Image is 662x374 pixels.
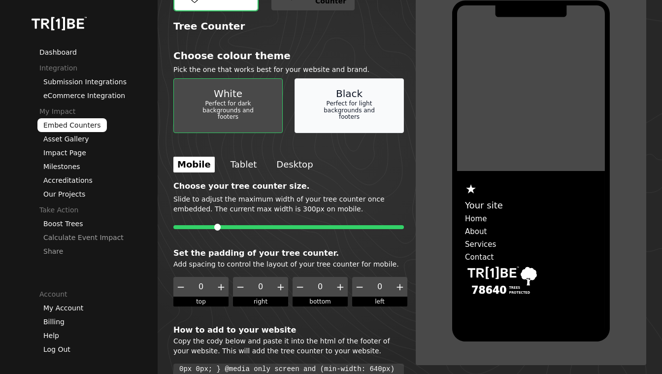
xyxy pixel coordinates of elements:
[396,281,404,293] span: +
[43,149,86,157] a: Impact Page
[296,281,304,293] span: −
[293,277,307,297] button: −
[173,157,215,172] div: Mobile
[233,277,248,297] button: −
[217,281,226,293] span: +
[173,247,404,259] h4: Set the padding of your tree counter.
[273,277,288,297] button: +
[173,277,188,297] button: −
[352,297,407,306] label: LEFT
[173,194,404,214] p: Slide to adjust the maximum width of your tree counter once embedded. The current max width is 30...
[43,318,65,326] a: Billing
[465,214,597,223] li: Home
[471,284,506,296] text: 78640
[299,101,399,121] div: Perfect for light backgrounds and footers
[43,78,127,86] a: Submission Integrations
[43,163,80,170] a: Milestones
[293,297,348,306] label: BOTTOM
[227,157,261,172] div: Tablet
[39,48,77,56] a: Dashboard
[236,281,245,293] span: −
[465,227,597,236] li: About
[277,281,285,293] span: +
[509,286,521,290] text: TREES
[173,19,404,33] h3: Tree Counter
[333,277,348,297] button: +
[214,87,242,101] div: White
[173,180,404,192] h4: Choose your tree counter size.
[465,253,597,262] li: Contact
[173,65,404,74] p: Pick the one that works best for your website and brand.
[37,118,107,132] a: Embed Counters
[178,101,278,121] div: Perfect for dark backgrounds and footers
[173,324,404,336] h4: How to add to your website
[43,220,83,228] a: Boost Trees
[43,190,85,198] a: Our Projects
[336,281,345,293] span: +
[43,344,70,354] button: Log Out
[272,157,317,172] div: Desktop
[43,176,93,184] a: Accreditations
[465,240,597,249] li: Services
[43,247,63,255] a: Share
[43,135,89,143] a: Asset Gallery
[214,277,229,297] button: +
[173,49,404,63] h3: Choose colour theme
[233,297,288,306] label: RIGHT
[43,304,83,312] a: My Account
[39,63,158,73] p: Integration
[509,291,530,295] text: PROTECTED
[39,205,158,215] p: Take Action
[336,87,363,101] div: Black
[465,201,597,210] h3: Your site
[352,277,367,297] button: −
[43,234,124,241] a: Calculate Event Impact
[39,289,158,299] p: Account
[356,281,364,293] span: −
[43,331,59,340] button: Help
[173,259,404,269] p: Add spacing to control the layout of your tree counter for mobile.
[173,336,404,356] p: Copy the cody below and paste it into the html of the footer of your website. This will add the t...
[39,106,158,116] p: My Impact
[43,92,125,100] a: eCommerce Integration
[177,281,185,293] span: −
[393,277,407,297] button: +
[173,297,229,306] label: TOP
